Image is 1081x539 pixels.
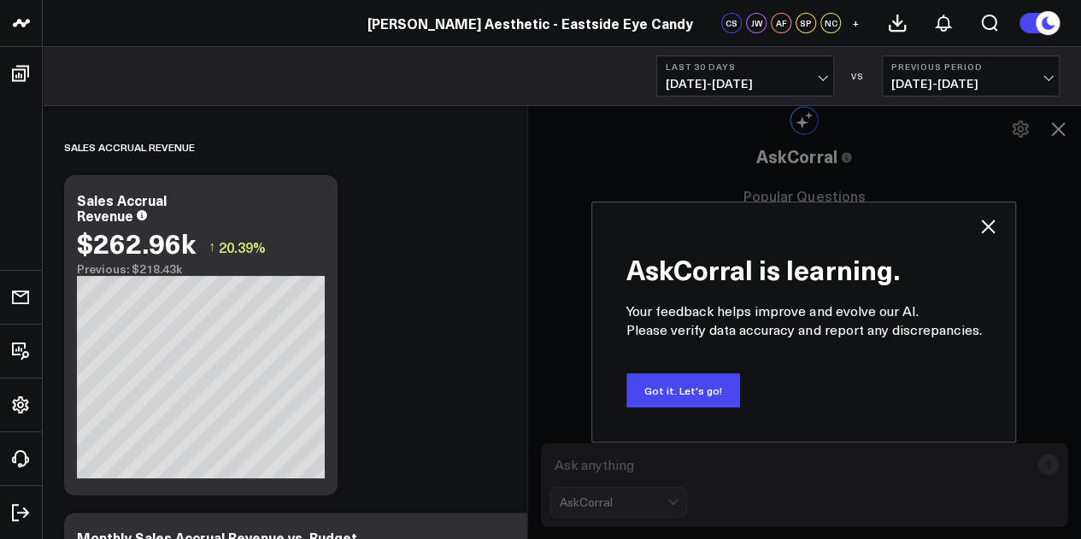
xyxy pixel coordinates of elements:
[666,77,825,91] span: [DATE] - [DATE]
[219,237,266,256] span: 20.39%
[852,17,860,29] span: +
[64,127,195,167] div: Sales Accrual Revenue
[656,56,834,97] button: Last 30 Days[DATE]-[DATE]
[843,71,873,81] div: VS
[746,13,767,33] div: JW
[77,190,167,225] div: Sales Accrual Revenue
[845,13,866,33] button: +
[626,373,740,407] button: Got it. Let's go!
[796,13,816,33] div: SP
[77,262,325,276] div: Previous: $218.43k
[367,14,693,32] a: [PERSON_NAME] Aesthetic - Eastside Eye Candy
[882,56,1060,97] button: Previous Period[DATE]-[DATE]
[626,237,981,284] h2: AskCorral is learning.
[721,13,742,33] div: CS
[666,62,825,72] b: Last 30 Days
[77,227,196,258] div: $262.96k
[820,13,841,33] div: NC
[771,13,791,33] div: AF
[891,77,1050,91] span: [DATE] - [DATE]
[891,62,1050,72] b: Previous Period
[209,236,215,258] span: ↑
[626,302,981,339] p: Your feedback helps improve and evolve our AI. Please verify data accuracy and report any discrep...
